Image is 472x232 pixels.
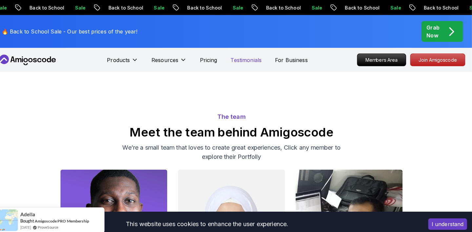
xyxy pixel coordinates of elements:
[53,4,74,11] p: Sale
[412,53,465,65] p: Join Amigoscode
[427,23,440,39] p: Grab Now
[7,110,465,119] p: The team
[359,53,407,65] a: Members Area
[29,220,39,226] span: [DATE]
[114,55,137,63] p: Products
[208,4,229,11] p: Sale
[429,214,467,225] button: Accept cookies
[43,214,96,220] a: Amigoscode PRO Membership
[411,53,465,65] a: Join Amigoscode
[205,55,222,63] a: Pricing
[5,213,419,227] div: This website uses cookies to enhance the user experience.
[46,220,66,226] a: ProveSource
[396,4,440,11] p: Back to School
[440,4,461,11] p: Sale
[7,123,465,136] h2: Meet the team behind Amigoscode
[318,4,363,11] p: Back to School
[360,53,407,65] p: Members Area
[285,4,306,11] p: Sale
[29,208,43,213] span: Adella
[9,4,53,11] p: Back to School
[131,4,152,11] p: Sale
[126,140,346,158] p: We’re a small team that loves to create great experiences, Click any member to explore their Port...
[279,55,311,63] a: For Business
[86,4,131,11] p: Back to School
[158,55,192,68] button: Resources
[164,4,208,11] p: Back to School
[158,55,184,63] p: Resources
[29,214,42,219] span: Bought
[241,4,285,11] p: Back to School
[114,55,145,68] button: Products
[5,205,27,227] img: provesource social proof notification image
[363,4,384,11] p: Sale
[10,27,144,35] p: 🔥 Back to School Sale - Our best prices of the year!
[235,55,266,63] a: Testimonials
